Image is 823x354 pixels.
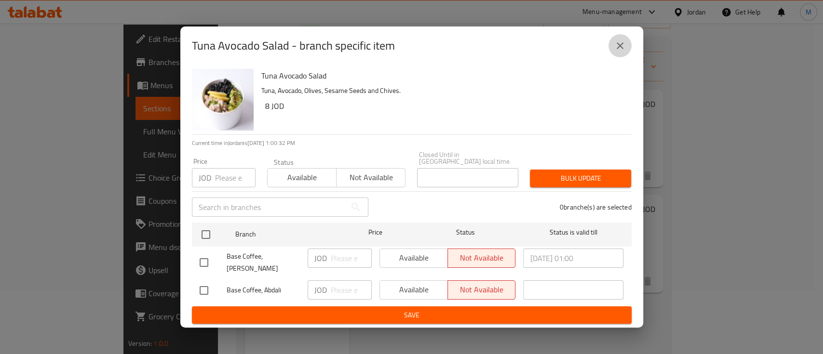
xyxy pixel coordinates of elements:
input: Please enter price [331,249,372,268]
button: Save [192,306,632,324]
button: Available [267,168,337,187]
span: Save [200,309,624,321]
img: Tuna Avocado Salad [192,69,254,131]
p: 0 branche(s) are selected [560,202,632,212]
p: JOD [199,172,211,184]
span: Base Coffee, Abdali [227,284,300,296]
input: Please enter price [215,168,256,187]
p: Current time in Jordan is [DATE] 1:00:32 PM [192,139,632,147]
span: Available [271,170,333,184]
input: Search in branches [192,197,346,217]
span: Base Coffee, [PERSON_NAME] [227,250,300,275]
span: Status is valid till [523,226,623,238]
span: Status [415,226,515,238]
h6: 8 JOD [265,99,624,113]
h6: Tuna Avocado Salad [261,69,624,82]
span: Not available [340,170,402,184]
button: close [608,34,632,57]
button: Not available [336,168,405,187]
input: Please enter price [331,280,372,300]
p: Tuna, Avocado, Olives, Sesame Seeds and Chives. [261,85,624,97]
span: Branch [235,228,336,240]
p: JOD [314,284,327,296]
button: Bulk update [530,170,631,187]
span: Bulk update [538,172,623,184]
p: JOD [314,252,327,264]
h2: Tuna Avocado Salad - branch specific item [192,38,395,53]
span: Price [343,226,407,238]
